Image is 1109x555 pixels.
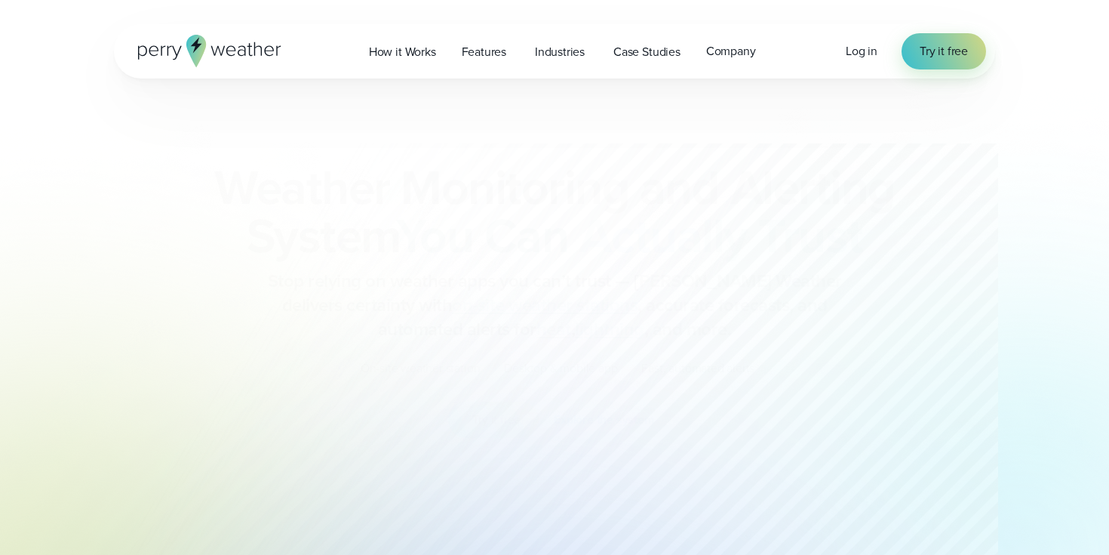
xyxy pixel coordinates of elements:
span: Industries [535,43,585,61]
span: Case Studies [613,43,680,61]
span: Try it free [920,42,968,60]
span: How it Works [369,43,436,61]
span: Features [462,43,506,61]
a: Log in [846,42,877,60]
a: How it Works [356,36,449,67]
a: Case Studies [601,36,693,67]
a: Try it free [902,33,986,69]
span: Company [706,42,756,60]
